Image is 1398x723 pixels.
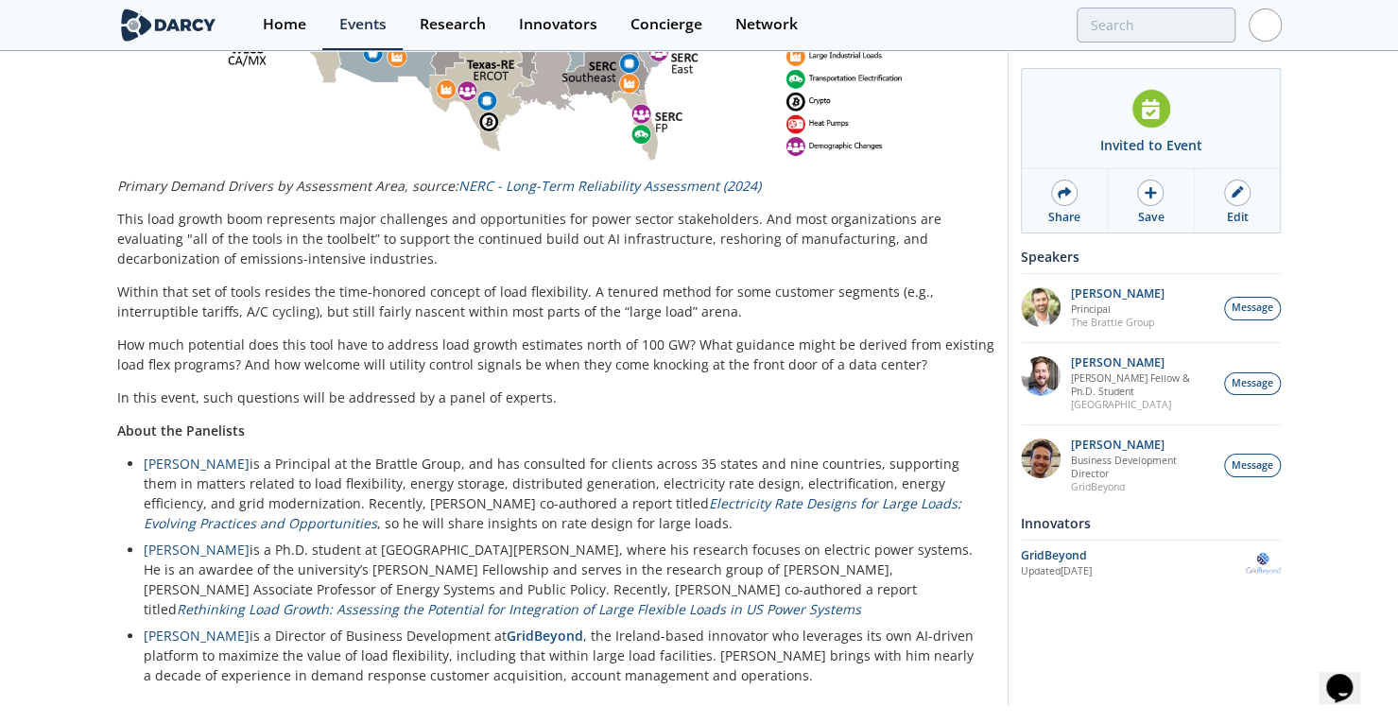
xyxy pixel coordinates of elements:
img: 626720fa-8757-46f0-a154-a66cdc51b198 [1021,439,1061,478]
div: Innovators [1021,507,1281,540]
p: [PERSON_NAME] Fellow & Ph.D. Student [1071,371,1215,398]
div: Events [339,17,387,32]
div: Speakers [1021,240,1281,273]
strong: About the Panelists [117,422,245,439]
img: Profile [1249,9,1282,42]
a: GridBeyond Updated[DATE] GridBeyond [1021,547,1281,580]
p: This load growth boom represents major challenges and opportunities for power sector stakeholders... [117,209,994,268]
input: Advanced Search [1077,8,1235,43]
div: GridBeyond [1021,547,1246,564]
div: Innovators [519,17,597,32]
a: NERC - Long-Term Reliability Assessment (2024) [458,177,761,195]
p: In this event, such questions will be addressed by a panel of experts. [117,387,994,407]
em: Primary Demand Drivers by Assessment Area, source: [117,177,761,195]
a: GridBeyond [507,627,583,645]
a: [PERSON_NAME] [144,627,250,645]
span: Message [1232,376,1273,391]
iframe: chat widget [1319,647,1379,704]
p: [PERSON_NAME] [1071,439,1215,452]
a: Rethinking Load Growth: Assessing the Potential for Integration of Large Flexible Loads in US Pow... [177,600,861,618]
div: Invited to Event [1100,135,1202,155]
li: is a Ph.D. student at [GEOGRAPHIC_DATA][PERSON_NAME], where his research focuses on electric powe... [144,540,981,619]
div: Home [263,17,306,32]
span: Message [1232,458,1273,473]
button: Message [1224,372,1281,396]
p: Business Development Director [1071,454,1215,480]
li: is a Principal at the Brattle Group, and has consulted for clients across 35 states and nine coun... [144,454,981,533]
a: [PERSON_NAME] [144,541,250,559]
p: The Brattle Group [1071,316,1165,329]
div: Edit [1226,209,1248,226]
span: Message [1232,301,1273,316]
a: Electricity Rate Designs for Large Loads: Evolving Practices and Opportunities [144,494,961,532]
a: [PERSON_NAME] [144,455,250,473]
div: Research [420,17,486,32]
div: Concierge [630,17,702,32]
a: Edit [1195,169,1280,232]
p: [PERSON_NAME] [1071,287,1165,301]
div: Updated [DATE] [1021,564,1246,579]
button: Message [1224,454,1281,477]
img: GridBeyond [1246,547,1281,580]
p: How much potential does this tool have to address load growth estimates north of 100 GW? What gui... [117,335,994,374]
div: Share [1048,209,1080,226]
img: 94f5b726-9240-448e-ab22-991e3e151a77 [1021,356,1061,396]
p: [GEOGRAPHIC_DATA] [1071,398,1215,411]
p: Principal [1071,302,1165,316]
div: Save [1137,209,1164,226]
div: Network [735,17,798,32]
p: [PERSON_NAME] [1071,356,1215,370]
p: GridBeyond [1071,480,1215,493]
p: Within that set of tools resides the time-honored concept of load flexibility. A tenured method f... [117,282,994,321]
img: logo-wide.svg [117,9,220,42]
li: is a Director of Business Development at , the Ireland-based innovator who leverages its own AI-d... [144,626,981,685]
button: Message [1224,297,1281,320]
img: 80af834d-1bc5-4ae6-b57f-fc2f1b2cb4b2 [1021,287,1061,327]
